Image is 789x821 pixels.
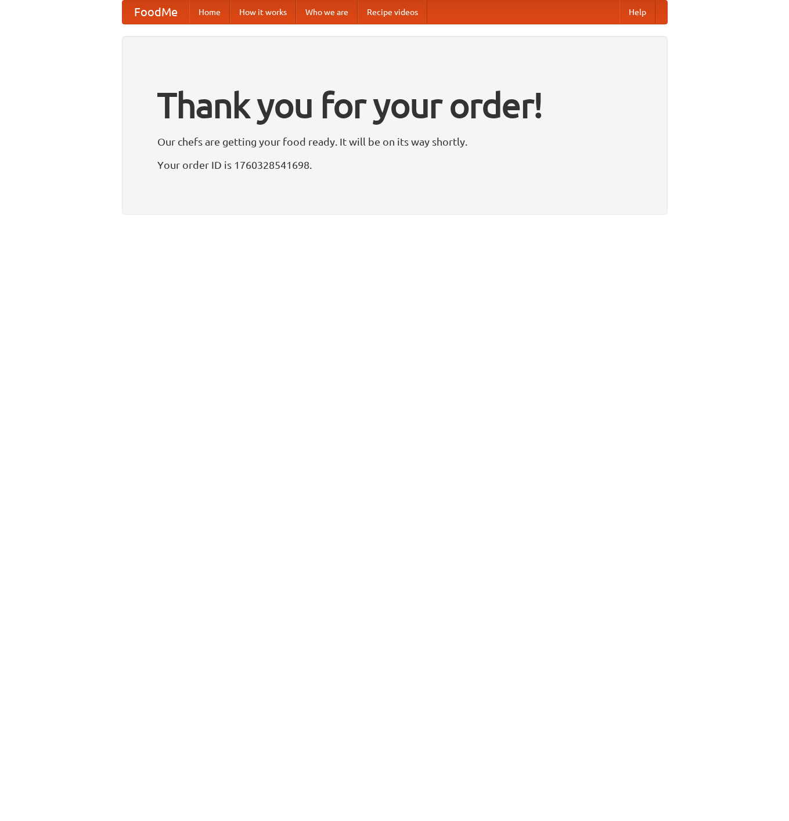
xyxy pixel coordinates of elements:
a: Who we are [296,1,358,24]
a: Help [619,1,655,24]
a: Home [189,1,230,24]
a: Recipe videos [358,1,427,24]
a: FoodMe [123,1,189,24]
p: Your order ID is 1760328541698. [157,156,632,173]
a: How it works [230,1,296,24]
p: Our chefs are getting your food ready. It will be on its way shortly. [157,133,632,150]
h1: Thank you for your order! [157,77,632,133]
